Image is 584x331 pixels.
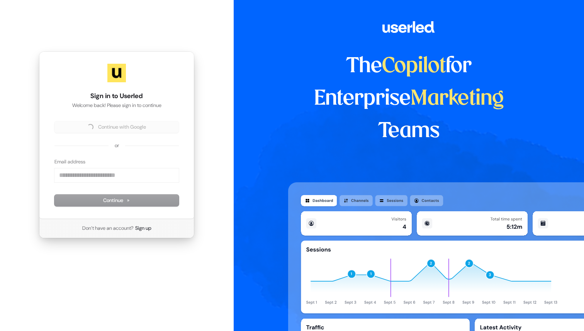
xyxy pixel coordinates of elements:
img: Userled [107,64,126,82]
a: Sign up [135,225,151,232]
p: or [115,142,119,149]
span: Copilot [382,56,446,76]
p: Welcome back! Please sign in to continue [54,102,179,109]
span: Don’t have an account? [82,225,134,232]
span: Marketing [411,89,504,109]
h1: The for Enterprise Teams [288,50,530,148]
h1: Sign in to Userled [54,92,179,101]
